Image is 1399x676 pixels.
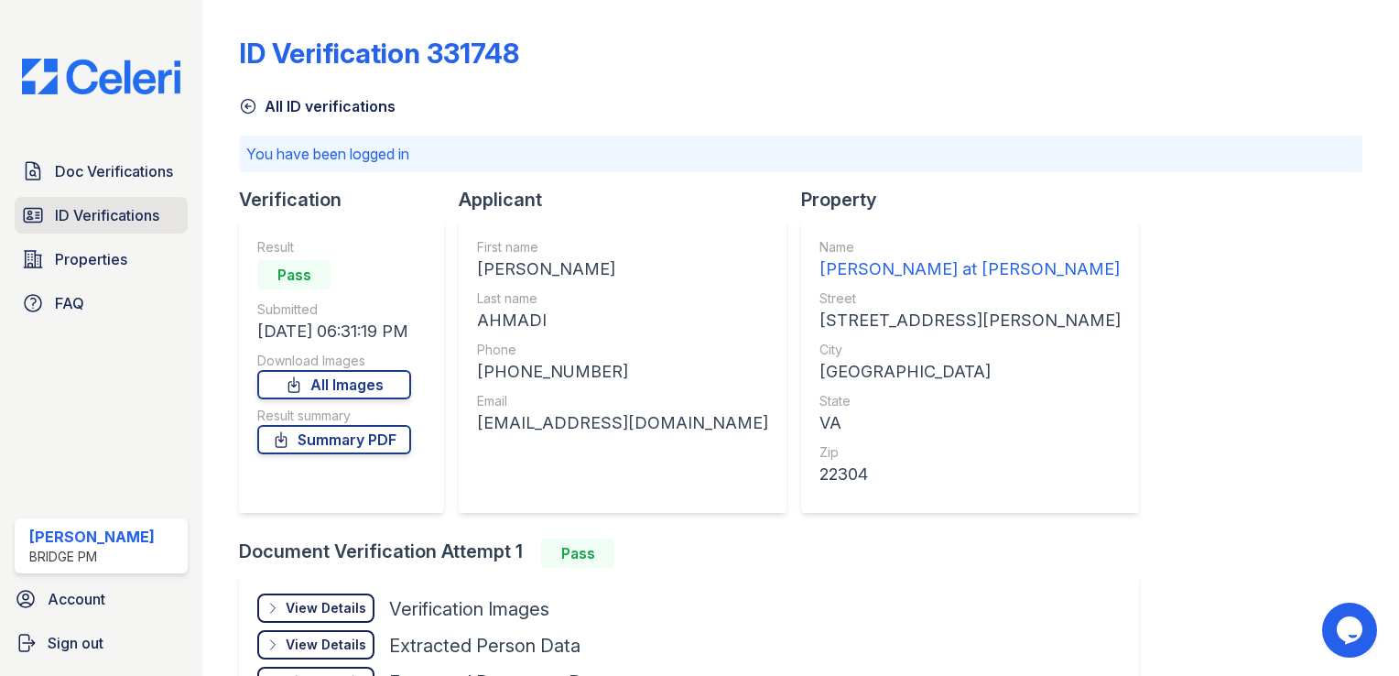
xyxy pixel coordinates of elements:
img: CE_Logo_Blue-a8612792a0a2168367f1c8372b55b34899dd931a85d93a1a3d3e32e68fde9ad4.png [7,59,195,94]
span: Doc Verifications [55,160,173,182]
div: Pass [541,539,614,568]
span: Account [48,588,105,610]
div: [EMAIL_ADDRESS][DOMAIN_NAME] [477,410,768,436]
div: [PERSON_NAME] [29,526,155,548]
div: Download Images [257,352,411,370]
p: You have been logged in [246,143,1355,165]
div: Result [257,238,411,256]
div: Last name [477,289,768,308]
div: Applicant [459,187,801,213]
div: [STREET_ADDRESS][PERSON_NAME] [819,308,1121,333]
div: Extracted Person Data [389,633,580,659]
span: FAQ [55,292,84,314]
div: Email [477,392,768,410]
a: Name [PERSON_NAME] at [PERSON_NAME] [819,238,1121,282]
div: Submitted [257,300,411,319]
a: FAQ [15,285,188,322]
div: ID Verification 331748 [239,37,519,70]
div: Pass [257,260,331,289]
div: Name [819,238,1121,256]
a: ID Verifications [15,197,188,234]
div: 22304 [819,462,1121,487]
a: Summary PDF [257,425,411,454]
a: Doc Verifications [15,153,188,190]
div: [PERSON_NAME] [477,256,768,282]
a: Properties [15,241,188,278]
a: Sign out [7,625,195,661]
div: Verification [239,187,459,213]
div: [DATE] 06:31:19 PM [257,319,411,344]
div: View Details [286,636,366,654]
span: Sign out [48,632,103,654]
div: [GEOGRAPHIC_DATA] [819,359,1121,385]
div: City [819,341,1121,359]
a: All ID verifications [239,95,396,117]
div: Result summary [257,407,411,425]
div: First name [477,238,768,256]
a: All Images [257,370,411,399]
div: Street [819,289,1121,308]
iframe: chat widget [1322,603,1381,658]
div: Verification Images [389,596,549,622]
div: Bridge PM [29,548,155,566]
div: Phone [477,341,768,359]
div: State [819,392,1121,410]
div: VA [819,410,1121,436]
div: Property [801,187,1154,213]
div: Zip [819,443,1121,462]
div: [PHONE_NUMBER] [477,359,768,385]
a: Account [7,581,195,617]
div: [PERSON_NAME] at [PERSON_NAME] [819,256,1121,282]
span: ID Verifications [55,204,159,226]
div: Document Verification Attempt 1 [239,539,1154,568]
div: AHMADI [477,308,768,333]
div: View Details [286,599,366,617]
span: Properties [55,248,127,270]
